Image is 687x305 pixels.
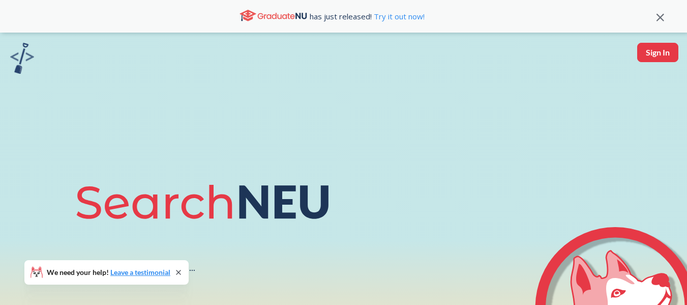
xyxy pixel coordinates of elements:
[10,43,34,77] a: sandbox logo
[372,11,425,21] a: Try it out now!
[110,268,170,276] a: Leave a testimonial
[47,269,170,276] span: We need your help!
[310,11,425,22] span: has just released!
[637,43,678,62] button: Sign In
[10,43,34,74] img: sandbox logo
